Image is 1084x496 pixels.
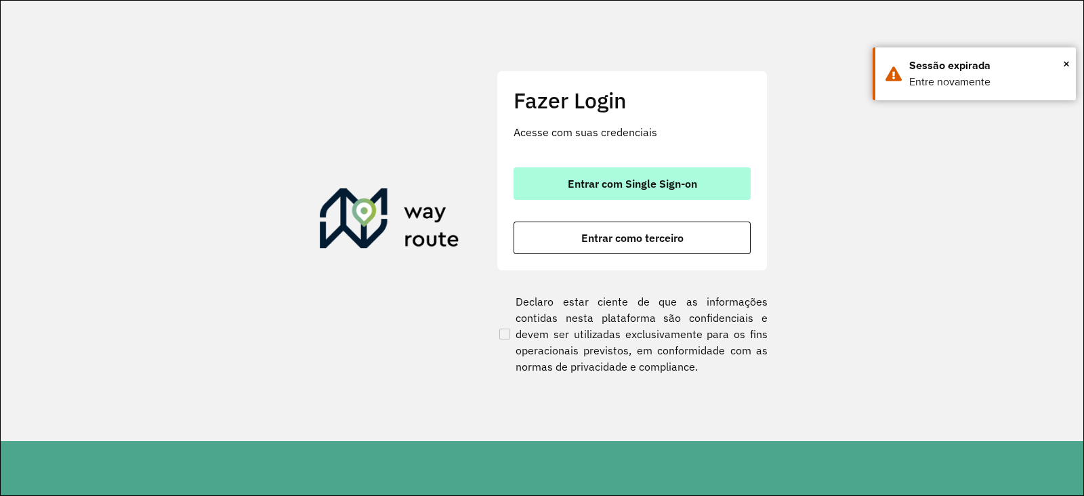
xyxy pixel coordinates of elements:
button: button [514,167,751,200]
span: Entrar como terceiro [581,232,684,243]
img: Roteirizador AmbevTech [320,188,459,253]
button: Close [1063,54,1070,74]
div: Sessão expirada [909,58,1066,74]
div: Entre novamente [909,74,1066,90]
p: Acesse com suas credenciais [514,124,751,140]
h2: Fazer Login [514,87,751,113]
span: Entrar com Single Sign-on [568,178,697,189]
button: button [514,222,751,254]
label: Declaro estar ciente de que as informações contidas nesta plataforma são confidenciais e devem se... [497,293,768,375]
span: × [1063,54,1070,74]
